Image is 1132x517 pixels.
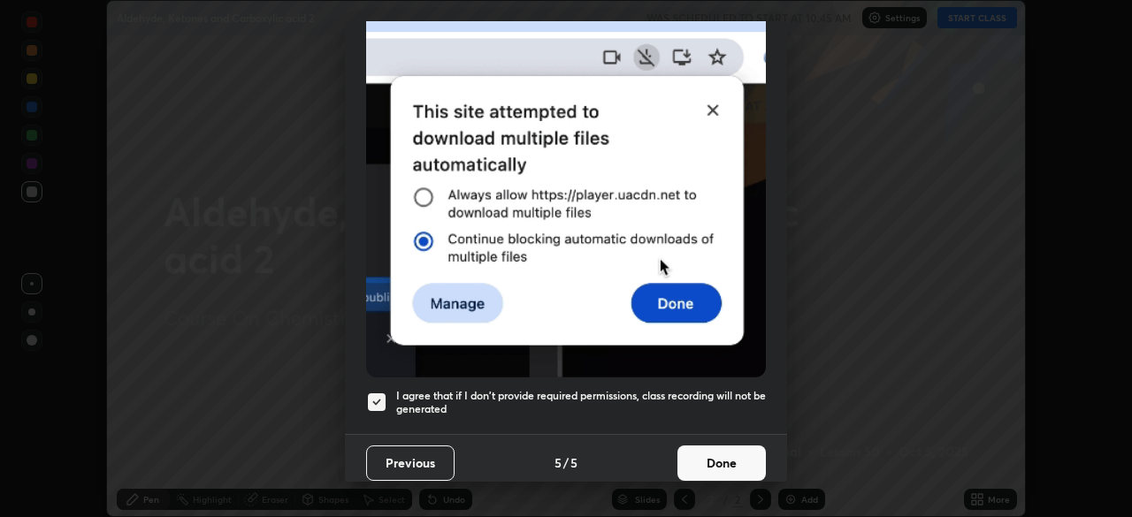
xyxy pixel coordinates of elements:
h5: I agree that if I don't provide required permissions, class recording will not be generated [396,389,766,416]
button: Done [677,445,766,481]
h4: / [563,453,569,472]
h4: 5 [555,453,562,472]
button: Previous [366,445,455,481]
h4: 5 [570,453,577,472]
